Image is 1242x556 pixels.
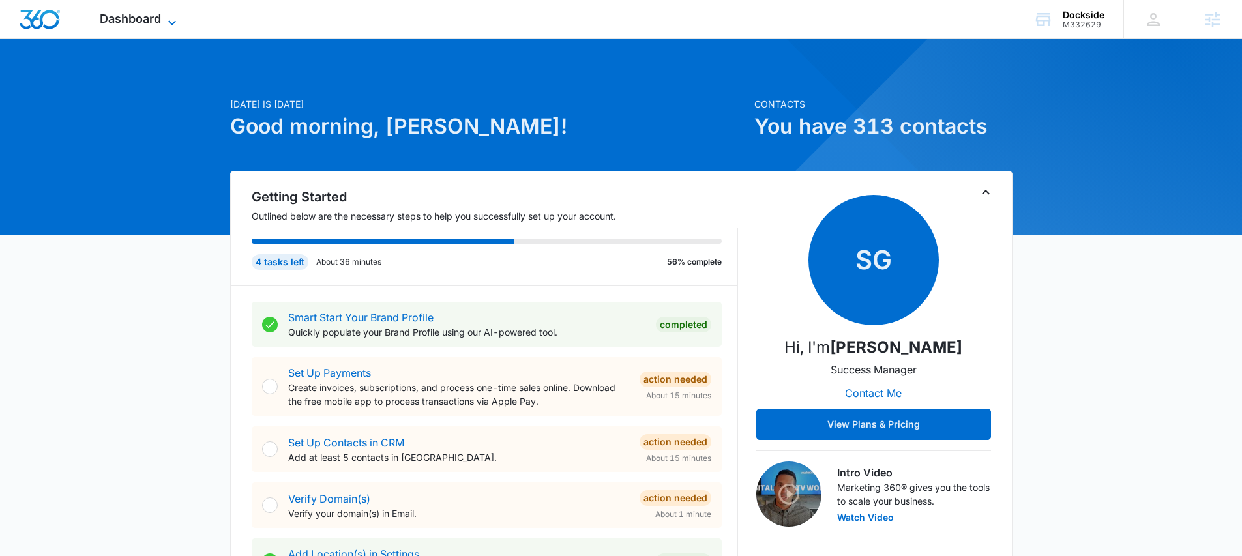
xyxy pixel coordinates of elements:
div: account id [1063,20,1104,29]
p: Outlined below are the necessary steps to help you successfully set up your account. [252,209,738,223]
div: account name [1063,10,1104,20]
p: Add at least 5 contacts in [GEOGRAPHIC_DATA]. [288,450,629,464]
p: Contacts [754,97,1013,111]
span: SG [808,195,939,325]
button: Watch Video [837,513,894,522]
button: Toggle Collapse [978,184,994,200]
h1: Good morning, [PERSON_NAME]! [230,111,747,142]
h3: Intro Video [837,465,991,480]
strong: [PERSON_NAME] [830,338,962,357]
span: About 15 minutes [646,452,711,464]
img: Intro Video [756,461,821,527]
span: About 1 minute [655,508,711,520]
h2: Getting Started [252,187,738,207]
a: Set Up Payments [288,366,371,379]
span: Dashboard [100,12,161,25]
a: Smart Start Your Brand Profile [288,311,434,324]
p: Marketing 360® gives you the tools to scale your business. [837,480,991,508]
p: About 36 minutes [316,256,381,268]
button: Contact Me [832,377,915,409]
p: Hi, I'm [784,336,962,359]
div: Action Needed [640,372,711,387]
p: Verify your domain(s) in Email. [288,506,629,520]
button: View Plans & Pricing [756,409,991,440]
p: Quickly populate your Brand Profile using our AI-powered tool. [288,325,645,339]
div: Completed [656,317,711,332]
a: Verify Domain(s) [288,492,370,505]
p: 56% complete [667,256,722,268]
p: Success Manager [831,362,917,377]
div: Action Needed [640,490,711,506]
span: About 15 minutes [646,390,711,402]
p: Create invoices, subscriptions, and process one-time sales online. Download the free mobile app t... [288,381,629,408]
h1: You have 313 contacts [754,111,1013,142]
div: Action Needed [640,434,711,450]
a: Set Up Contacts in CRM [288,436,404,449]
div: 4 tasks left [252,254,308,270]
p: [DATE] is [DATE] [230,97,747,111]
